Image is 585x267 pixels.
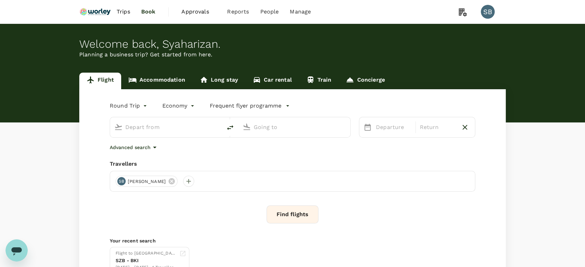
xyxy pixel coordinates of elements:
[227,8,249,16] span: Reports
[124,178,170,185] span: [PERSON_NAME]
[79,50,506,59] p: Planning a business trip? Get started from here.
[181,8,216,16] span: Approvals
[117,8,130,16] span: Trips
[339,73,392,89] a: Concierge
[110,144,151,151] p: Advanced search
[121,73,192,89] a: Accommodation
[141,8,156,16] span: Book
[116,257,177,264] div: SZB - BKI
[116,176,178,187] div: SB[PERSON_NAME]
[162,100,196,111] div: Economy
[79,4,111,19] img: Ranhill Worley Sdn Bhd
[110,237,475,244] p: Your recent search
[254,122,336,132] input: Going to
[345,126,347,128] button: Open
[245,73,299,89] a: Car rental
[481,5,495,19] div: SB
[116,250,177,257] div: Flight to [GEOGRAPHIC_DATA]
[110,100,148,111] div: Round Trip
[210,102,281,110] p: Frequent flyer programme
[110,143,159,151] button: Advanced search
[290,8,311,16] span: Manage
[267,205,318,223] button: Find flights
[260,8,279,16] span: People
[125,122,207,132] input: Depart from
[6,239,28,261] iframe: Button to launch messaging window
[110,160,475,168] div: Travellers
[79,73,121,89] a: Flight
[210,102,290,110] button: Frequent flyer programme
[222,119,238,136] button: delete
[79,38,506,50] div: Welcome back , Syaharizan .
[217,126,218,128] button: Open
[420,123,455,131] p: Return
[117,177,126,185] div: SB
[376,123,411,131] p: Departure
[192,73,245,89] a: Long stay
[299,73,339,89] a: Train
